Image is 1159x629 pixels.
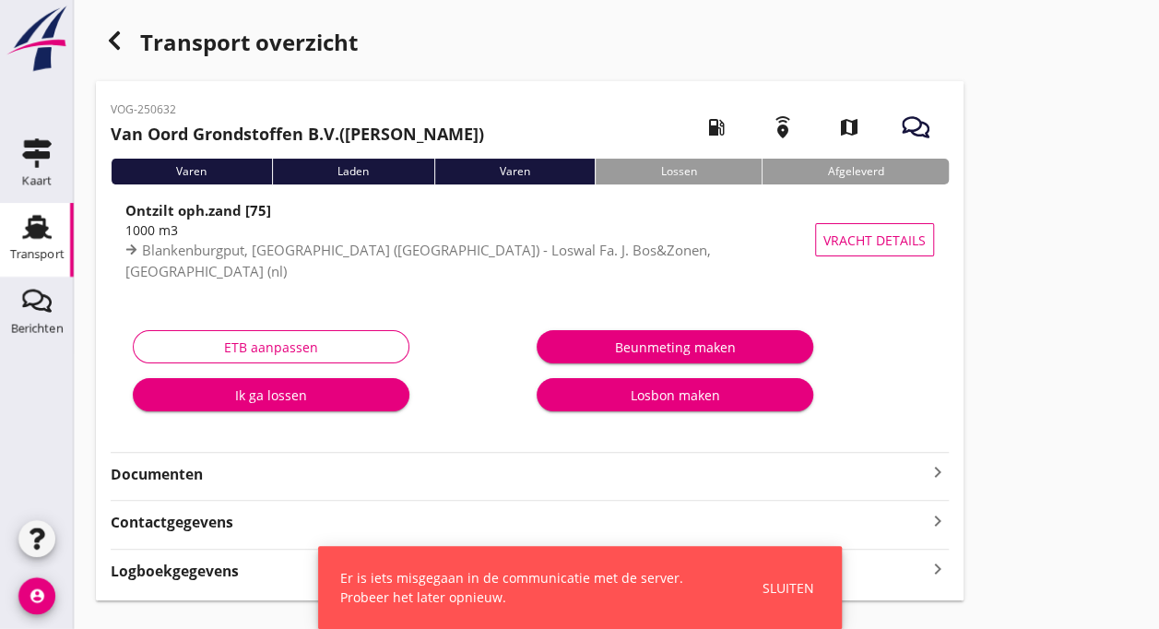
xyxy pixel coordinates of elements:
[763,578,814,598] div: Sluiten
[691,101,742,153] i: local_gas_station
[823,231,926,250] span: Vracht details
[111,512,233,533] strong: Contactgegevens
[551,338,798,357] div: Beunmeting maken
[537,378,813,411] button: Losbon maken
[111,561,239,582] strong: Logboekgegevens
[927,461,949,483] i: keyboard_arrow_right
[823,101,875,153] i: map
[18,577,55,614] i: account_circle
[434,159,596,184] div: Varen
[125,241,711,280] span: Blankenburgput, [GEOGRAPHIC_DATA] ([GEOGRAPHIC_DATA]) - Loswal Fa. J. Bos&Zonen, [GEOGRAPHIC_DATA...
[133,330,409,363] button: ETB aanpassen
[815,223,934,256] button: Vracht details
[148,338,394,357] div: ETB aanpassen
[537,330,813,363] button: Beunmeting maken
[125,220,823,240] div: 1000 m3
[133,378,409,411] button: Ik ga lossen
[96,22,964,66] div: Transport overzicht
[148,386,395,405] div: Ik ga lossen
[111,199,949,280] a: Ontzilt oph.zand [75]1000 m3Blankenburgput, [GEOGRAPHIC_DATA] ([GEOGRAPHIC_DATA]) - Loswal Fa. J....
[272,159,434,184] div: Laden
[757,573,820,603] button: Sluiten
[340,568,718,607] div: Er is iets misgegaan in de communicatie met de server. Probeer het later opnieuw.
[10,248,65,260] div: Transport
[111,159,272,184] div: Varen
[757,101,809,153] i: emergency_share
[551,386,798,405] div: Losbon maken
[762,159,949,184] div: Afgeleverd
[111,122,484,147] h2: ([PERSON_NAME])
[111,464,927,485] strong: Documenten
[927,508,949,533] i: keyboard_arrow_right
[4,5,70,73] img: logo-small.a267ee39.svg
[22,174,52,186] div: Kaart
[11,322,64,334] div: Berichten
[927,557,949,582] i: keyboard_arrow_right
[125,201,271,220] strong: Ontzilt oph.zand [75]
[595,159,762,184] div: Lossen
[111,101,484,118] p: VOG-250632
[111,123,339,145] strong: Van Oord Grondstoffen B.V.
